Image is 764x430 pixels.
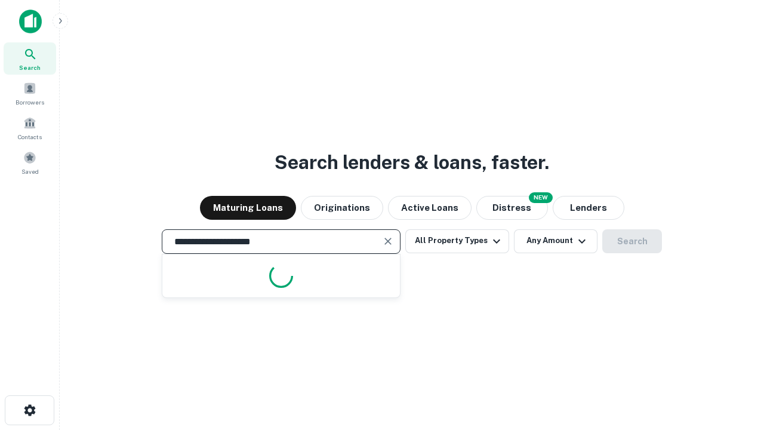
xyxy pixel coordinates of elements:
span: Saved [21,167,39,176]
span: Borrowers [16,97,44,107]
span: Search [19,63,41,72]
button: All Property Types [405,229,509,253]
a: Contacts [4,112,56,144]
div: NEW [529,192,553,203]
button: Maturing Loans [200,196,296,220]
button: Any Amount [514,229,597,253]
button: Active Loans [388,196,472,220]
button: Originations [301,196,383,220]
button: Clear [380,233,396,250]
button: Lenders [553,196,624,220]
span: Contacts [18,132,42,142]
a: Saved [4,146,56,179]
button: Search distressed loans with lien and other non-mortgage details. [476,196,548,220]
iframe: Chat Widget [704,334,764,392]
h3: Search lenders & loans, faster. [275,148,549,177]
img: capitalize-icon.png [19,10,42,33]
a: Search [4,42,56,75]
a: Borrowers [4,77,56,109]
